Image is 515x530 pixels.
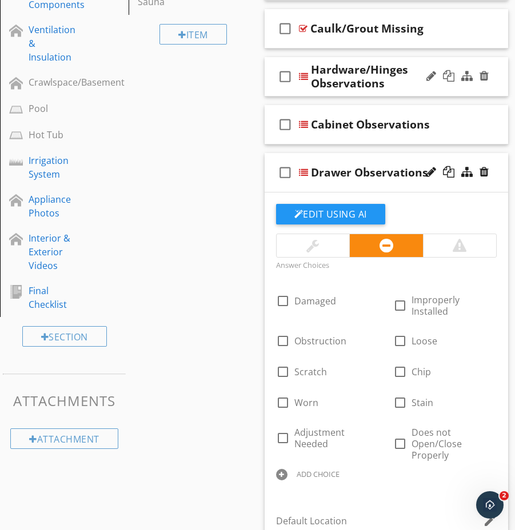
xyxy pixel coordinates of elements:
div: Crawlspace/Basement [29,75,125,89]
div: Pool [29,102,74,115]
div: Interior & Exterior Videos [29,231,74,272]
span: Stain [412,396,433,409]
span: 2 [500,491,509,500]
div: Ventilation & Insulation [29,23,75,64]
div: Attachment [10,428,118,449]
div: Appliance Photos [29,192,74,220]
i: check_box_outline_blank [276,63,294,90]
div: Cabinet Observations [311,118,430,131]
div: Drawer Observations [311,166,428,179]
div: Item [159,24,227,45]
span: Obstruction [294,335,346,347]
div: Hot Tub [29,128,74,142]
span: Scratch [294,366,327,378]
span: Adjustment Needed [294,426,345,450]
div: Section [22,326,107,347]
span: Loose [412,335,437,347]
i: check_box_outline_blank [276,111,294,138]
div: Irrigation System [29,154,74,181]
button: Edit Using AI [276,204,385,224]
label: Answer Choices [276,260,329,270]
span: Does not Open/Close Properly [412,426,462,461]
div: Caulk/Grout Missing [310,22,424,35]
div: ADD CHOICE [297,469,340,479]
div: Hardware/Hinges Observations [311,63,477,90]
span: Chip [412,366,431,378]
i: check_box_outline_blank [276,159,294,186]
i: edit [483,514,497,528]
span: Improperly Installed [412,294,460,318]
div: Final Checklist [29,284,74,311]
span: Worn [294,396,318,409]
iframe: Intercom live chat [476,491,504,519]
i: check_box_outline_blank [276,15,294,42]
span: Damaged [294,295,336,307]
